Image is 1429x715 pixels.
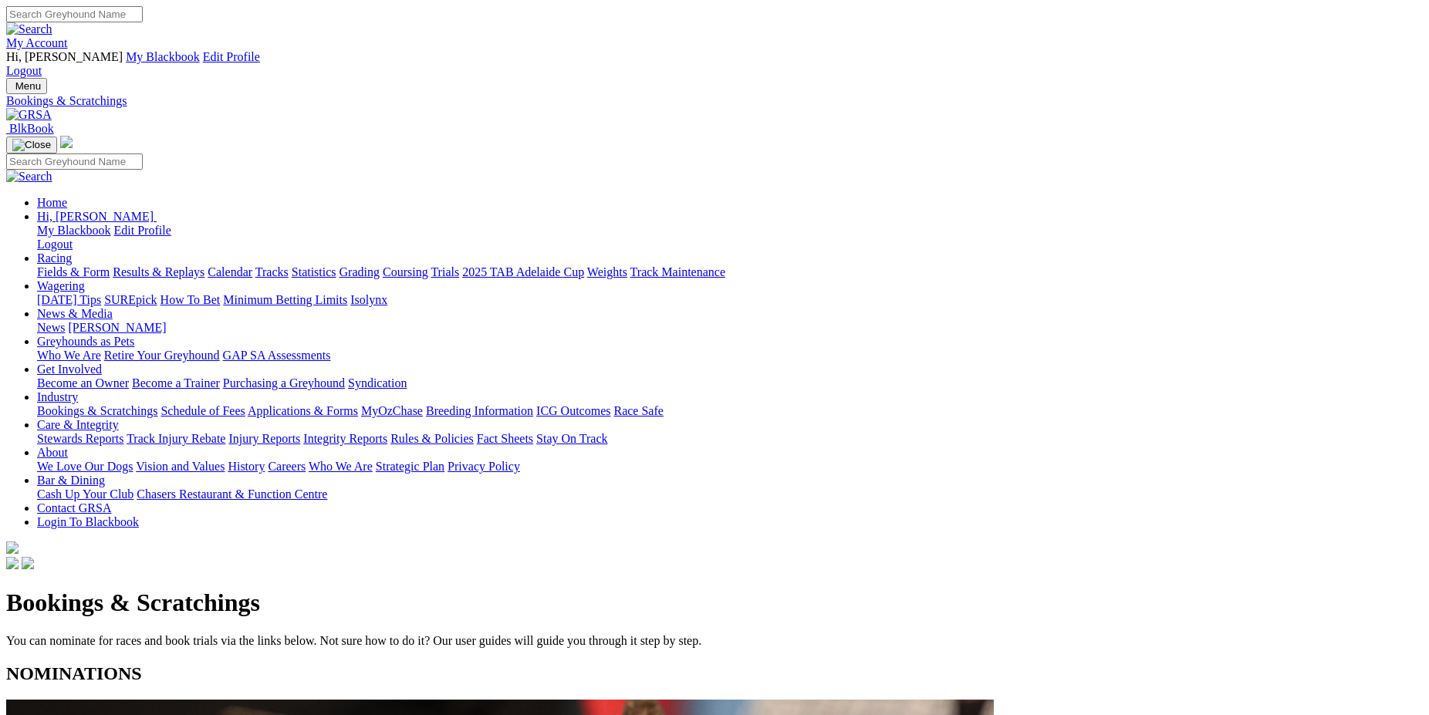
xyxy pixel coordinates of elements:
[37,335,134,348] a: Greyhounds as Pets
[160,293,221,306] a: How To Bet
[390,432,474,445] a: Rules & Policies
[37,487,133,501] a: Cash Up Your Club
[6,6,143,22] input: Search
[126,50,200,63] a: My Blackbook
[160,404,245,417] a: Schedule of Fees
[37,515,139,528] a: Login To Blackbook
[37,321,65,334] a: News
[37,432,1423,446] div: Care & Integrity
[292,265,336,278] a: Statistics
[383,265,428,278] a: Coursing
[37,224,1423,251] div: Hi, [PERSON_NAME]
[350,293,387,306] a: Isolynx
[37,224,111,237] a: My Blackbook
[37,293,101,306] a: [DATE] Tips
[6,108,52,122] img: GRSA
[104,349,220,362] a: Retire Your Greyhound
[37,210,154,223] span: Hi, [PERSON_NAME]
[6,122,54,135] a: BlkBook
[37,390,78,403] a: Industry
[37,349,101,362] a: Who We Are
[37,404,1423,418] div: Industry
[37,265,110,278] a: Fields & Form
[6,663,1423,684] h2: NOMINATIONS
[37,446,68,459] a: About
[6,589,1423,617] h1: Bookings & Scratchings
[6,36,68,49] a: My Account
[309,460,373,473] a: Who We Are
[462,265,584,278] a: 2025 TAB Adelaide Cup
[37,474,105,487] a: Bar & Dining
[203,50,260,63] a: Edit Profile
[6,557,19,569] img: facebook.svg
[37,238,73,251] a: Logout
[37,460,133,473] a: We Love Our Dogs
[37,265,1423,279] div: Racing
[6,22,52,36] img: Search
[348,376,407,390] a: Syndication
[22,557,34,569] img: twitter.svg
[37,501,111,514] a: Contact GRSA
[6,634,1423,648] p: You can nominate for races and book trials via the links below. Not sure how to do it? Our user g...
[587,265,627,278] a: Weights
[536,432,607,445] a: Stay On Track
[37,307,113,320] a: News & Media
[132,376,220,390] a: Become a Trainer
[60,136,73,148] img: logo-grsa-white.png
[37,432,123,445] a: Stewards Reports
[613,404,663,417] a: Race Safe
[104,293,157,306] a: SUREpick
[113,265,204,278] a: Results & Replays
[37,196,67,209] a: Home
[12,139,51,151] img: Close
[37,293,1423,307] div: Wagering
[477,432,533,445] a: Fact Sheets
[208,265,252,278] a: Calendar
[6,94,1423,108] a: Bookings & Scratchings
[223,376,345,390] a: Purchasing a Greyhound
[6,541,19,554] img: logo-grsa-white.png
[127,432,225,445] a: Track Injury Rebate
[223,349,331,362] a: GAP SA Assessments
[37,210,157,223] a: Hi, [PERSON_NAME]
[536,404,610,417] a: ICG Outcomes
[223,293,347,306] a: Minimum Betting Limits
[37,321,1423,335] div: News & Media
[37,418,119,431] a: Care & Integrity
[6,50,123,63] span: Hi, [PERSON_NAME]
[114,224,171,237] a: Edit Profile
[68,321,166,334] a: [PERSON_NAME]
[361,404,423,417] a: MyOzChase
[15,80,41,92] span: Menu
[9,122,54,135] span: BlkBook
[37,363,102,376] a: Get Involved
[37,251,72,265] a: Racing
[376,460,444,473] a: Strategic Plan
[6,50,1423,78] div: My Account
[37,376,129,390] a: Become an Owner
[228,432,300,445] a: Injury Reports
[630,265,725,278] a: Track Maintenance
[268,460,306,473] a: Careers
[6,153,143,170] input: Search
[37,487,1423,501] div: Bar & Dining
[426,404,533,417] a: Breeding Information
[303,432,387,445] a: Integrity Reports
[448,460,520,473] a: Privacy Policy
[228,460,265,473] a: History
[37,460,1423,474] div: About
[37,404,157,417] a: Bookings & Scratchings
[6,137,57,153] button: Toggle navigation
[6,170,52,184] img: Search
[248,404,358,417] a: Applications & Forms
[136,460,225,473] a: Vision and Values
[37,349,1423,363] div: Greyhounds as Pets
[37,376,1423,390] div: Get Involved
[37,279,85,292] a: Wagering
[6,78,47,94] button: Toggle navigation
[340,265,380,278] a: Grading
[137,487,327,501] a: Chasers Restaurant & Function Centre
[255,265,289,278] a: Tracks
[6,64,42,77] a: Logout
